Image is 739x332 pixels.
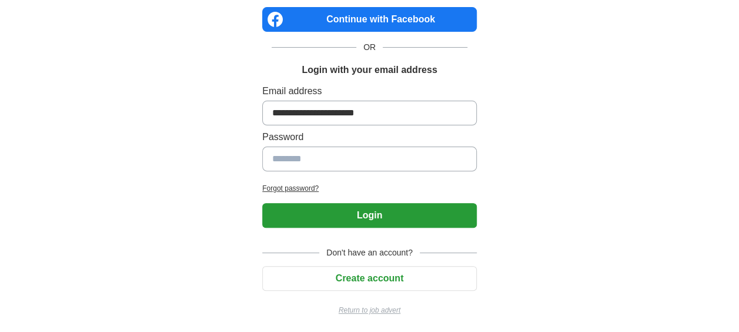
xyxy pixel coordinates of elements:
button: Login [262,203,477,228]
span: Don't have an account? [319,247,420,259]
a: Forgot password? [262,183,477,194]
label: Password [262,130,477,144]
button: Create account [262,266,477,291]
a: Return to job advert [262,305,477,316]
a: Continue with Facebook [262,7,477,32]
h1: Login with your email address [302,63,437,77]
span: OR [356,41,383,54]
a: Create account [262,273,477,283]
label: Email address [262,84,477,98]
